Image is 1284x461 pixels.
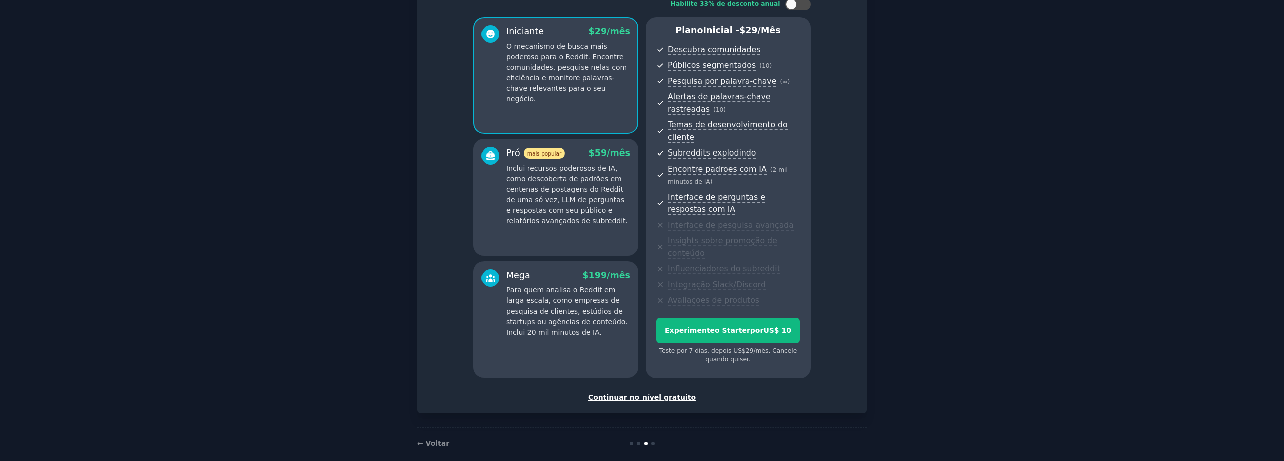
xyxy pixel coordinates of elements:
font: 199 [589,270,607,280]
font: Iniciante [506,26,544,36]
font: 29 [745,25,757,35]
font: ) [787,78,790,85]
font: Pró [506,148,520,158]
font: Experimente [665,326,715,334]
font: /mês [753,347,768,354]
font: ( [780,78,782,85]
font: 10 [716,106,724,113]
font: Subreddits explodindo [668,148,756,158]
font: Plano [675,25,703,35]
font: Pesquisa por palavra-chave [668,76,776,86]
font: Temas de desenvolvimento do cliente [668,120,788,142]
font: $ [589,148,595,158]
font: /mês [607,270,630,280]
font: Interface de pesquisa avançada [668,220,794,230]
font: Influenciadores do subreddit [668,264,780,273]
font: Insights sobre promoção de conteúdo [668,236,777,258]
font: /mês [607,26,630,36]
font: Descubra comunidades [668,45,760,54]
font: /mês [758,25,781,35]
font: $ [589,26,595,36]
font: ∞ [782,78,787,85]
font: 29 [746,347,754,354]
font: US$ 10 [763,326,791,334]
font: Inicial - [703,25,739,35]
font: Para quem analisa o Reddit em larga escala, como empresas de pesquisa de clientes, estúdios de st... [506,286,628,336]
font: o Starter [715,326,750,334]
font: Públicos segmentados [668,60,756,70]
font: Encontre padrões com IA [668,164,767,174]
font: 59 [595,148,607,158]
font: por [750,326,764,334]
font: /mês [607,148,630,158]
font: ( [759,62,762,69]
font: ) [770,62,772,69]
font: 10 [762,62,770,69]
font: Teste por 7 dias [659,347,708,354]
font: ( [770,166,773,173]
a: ← Voltar [417,439,449,447]
font: 2 mil minutos de IA [668,166,788,186]
font: Avaliações de produtos [668,295,759,305]
font: mais popular [527,150,561,157]
font: Continuar no nível gratuito [588,393,696,401]
font: , depois US$ [707,347,746,354]
font: Alertas de palavras-chave rastreadas [668,92,770,114]
font: 29 [595,26,607,36]
font: O mecanismo de busca mais poderoso para o Reddit. Encontre comunidades, pesquise nelas com eficiê... [506,42,627,103]
button: Experimenteo StarterporUS$ 10 [656,318,800,343]
font: Interface de perguntas e respostas com IA [668,192,765,214]
font: Integração Slack/Discord [668,280,766,289]
font: ) [710,178,713,185]
font: $ [582,270,588,280]
font: ( [713,106,716,113]
font: ) [723,106,726,113]
font: Inclui recursos poderosos de IA, como descoberta de padrões em centenas de postagens do Reddit de... [506,164,628,225]
font: $ [739,25,745,35]
font: Mega [506,270,530,280]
